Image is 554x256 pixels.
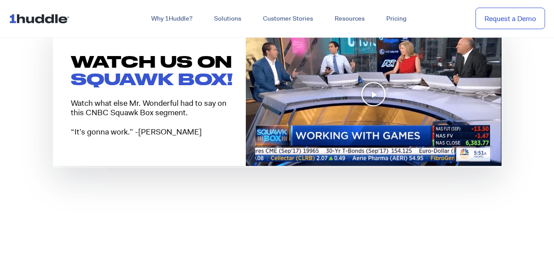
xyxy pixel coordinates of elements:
[71,51,246,72] h3: WATCH US ON
[475,8,545,30] a: Request a Demo
[203,11,252,27] a: Solutions
[324,11,375,27] a: Resources
[9,10,73,27] img: ...
[375,11,417,27] a: Pricing
[71,126,228,138] p: “It’s gonna work.” -[PERSON_NAME]
[71,69,246,90] h3: SQUAWK BOX!
[252,11,324,27] a: Customer Stories
[71,99,228,117] p: Watch what else Mr. Wonderful had to say on this CNBC Squawk Box segment.
[140,11,203,27] a: Why 1Huddle?
[361,82,386,107] div: Play Video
